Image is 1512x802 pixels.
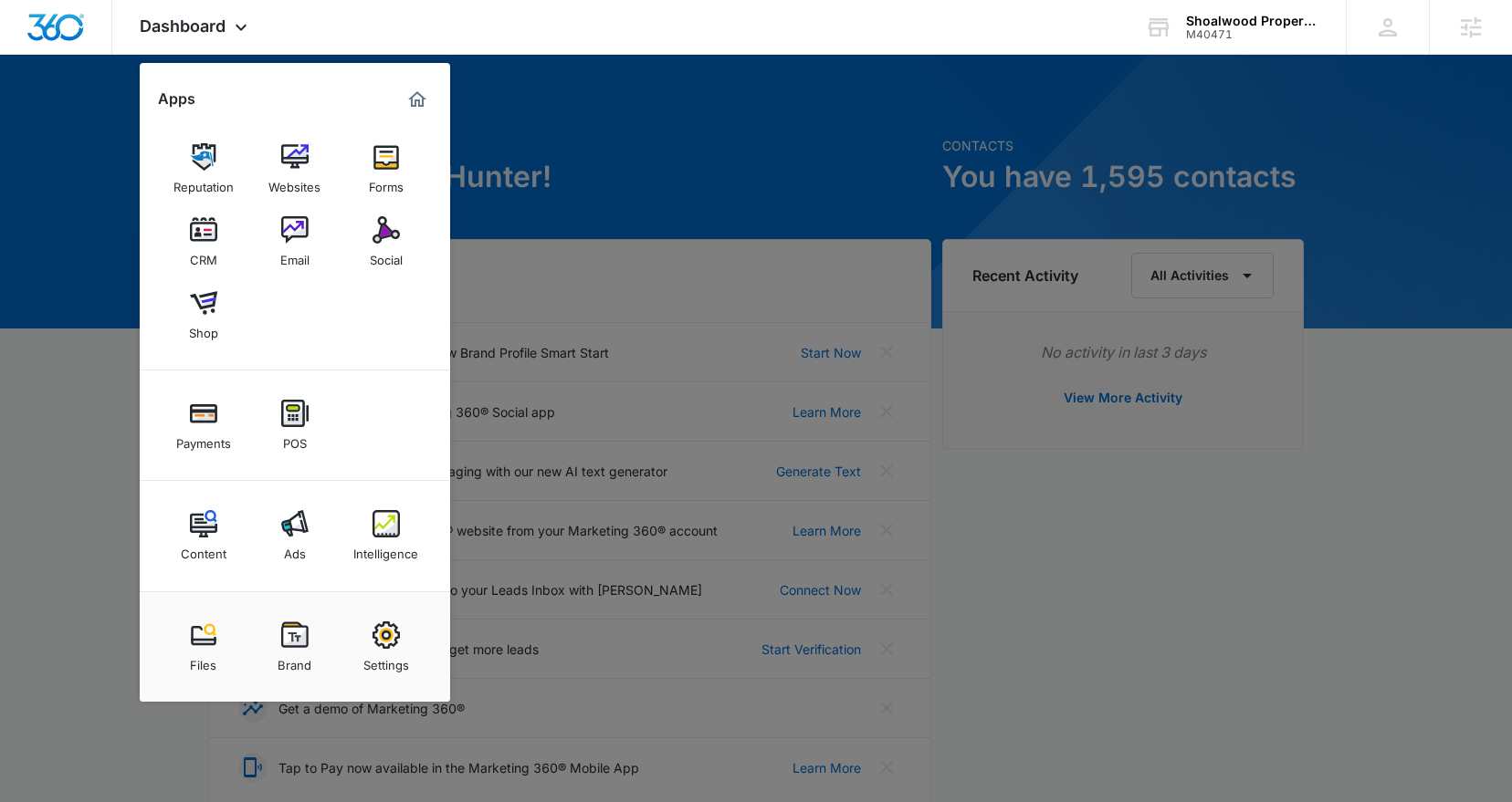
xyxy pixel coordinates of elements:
div: Intelligence [353,537,418,561]
div: Brand [278,649,311,672]
div: Files [190,649,216,672]
div: Email [280,244,310,267]
a: Websites [260,134,330,203]
div: CRM [190,244,217,267]
div: account id [1186,28,1319,41]
div: account name [1186,14,1319,28]
a: Ads [260,501,330,570]
a: Marketing 360® Dashboard [403,85,432,114]
h2: Apps [158,90,195,108]
div: Payments [176,427,231,451]
a: Payments [169,391,238,460]
a: Social [352,207,421,276]
div: Settings [363,649,409,672]
a: Shop [169,280,238,349]
div: Websites [268,171,320,194]
a: CRM [169,207,238,276]
div: Content [181,537,226,561]
a: Files [169,612,238,682]
div: POS [283,427,307,451]
a: Reputation [169,134,238,203]
div: Forms [369,171,404,194]
a: POS [260,391,330,460]
div: Shop [189,317,218,340]
div: Ads [284,537,306,561]
div: Reputation [173,171,234,194]
span: Dashboard [140,16,226,36]
a: Content [169,501,238,570]
a: Intelligence [352,501,421,570]
a: Brand [260,612,330,682]
a: Forms [352,134,421,203]
a: Settings [352,612,421,682]
a: Email [260,207,330,276]
div: Social [370,244,403,267]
